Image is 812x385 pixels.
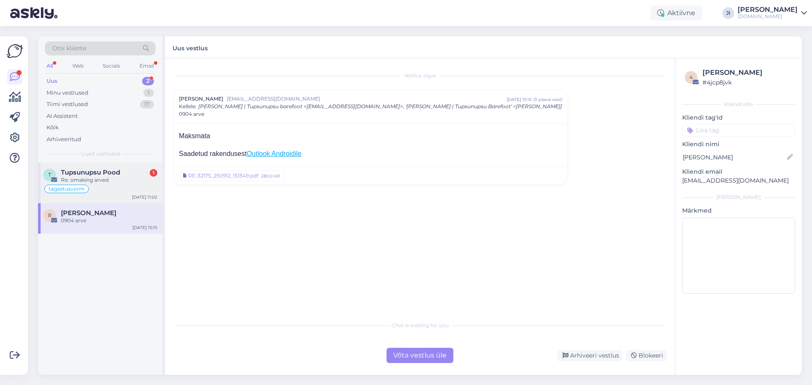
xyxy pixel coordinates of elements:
input: Lisa nimi [683,153,785,162]
div: Uus [47,77,58,85]
div: 0904 arve [61,217,157,224]
span: [PERSON_NAME] | Tupsunupsu barefoot <[EMAIL_ADDRESS][DOMAIN_NAME]>, '[PERSON_NAME] | Tupsunupsu B... [198,103,797,109]
div: [DATE] 15:15 [507,96,532,103]
div: RE-32175_250912_151349.pdf [188,172,258,180]
span: Otsi kliente [52,44,86,53]
a: RE-32175_250912_151349.pdf280.0 kB [179,170,285,181]
div: [DATE] 11:02 [132,194,157,200]
span: [PERSON_NAME] [179,95,223,103]
div: Socials [101,60,122,71]
div: Arhiveeritud [47,135,81,144]
div: Re: omaking arved [61,176,157,184]
p: Kliendi nimi [682,140,795,149]
span: T [48,172,51,178]
div: ( 3 päeva eest ) [533,96,562,103]
div: Aktiivne [650,5,702,21]
div: Arhiveeri vestlus [557,350,623,361]
a: [PERSON_NAME][DOMAIN_NAME] [738,6,807,20]
input: Lisa tag [682,124,795,137]
div: # 4jcp8jvk [702,78,793,87]
div: 2 [142,77,154,85]
span: R [48,212,52,218]
div: 1 [150,169,157,177]
p: [EMAIL_ADDRESS][DOMAIN_NAME] [682,176,795,185]
span: tagastusvorm [49,186,85,191]
span: Reene Helberg [61,209,116,217]
div: 17 [140,100,154,109]
span: 0904 arve [179,110,204,118]
a: Outlook Androidile [247,150,302,157]
div: [PERSON_NAME] [682,194,795,201]
div: [DOMAIN_NAME] [738,13,798,20]
p: Kliendi email [682,167,795,176]
div: Maksmata [179,131,562,141]
p: Kliendi tag'id [682,113,795,122]
div: Tiimi vestlused [47,100,88,109]
span: Kellele : [179,103,197,109]
p: Märkmed [682,206,795,215]
img: Askly Logo [7,43,23,59]
div: [DATE] 15:15 [132,224,157,231]
div: [PERSON_NAME] [702,68,793,78]
div: Saadetud rakendusest [179,149,562,159]
div: Email [138,60,156,71]
div: JI [722,7,734,19]
div: Vestlus algas [173,72,667,79]
div: All [45,60,55,71]
label: Uus vestlus [173,41,208,53]
div: 280.0 kB [260,172,281,180]
div: Kliendi info [682,101,795,108]
div: [PERSON_NAME] [738,6,798,13]
span: 4 [689,74,693,80]
div: Blokeeri [626,350,667,361]
div: Kõik [47,123,59,132]
span: Tupsunupsu Pood [61,169,120,176]
div: Võta vestlus üle [387,348,453,363]
div: Web [71,60,85,71]
span: Uued vestlused [81,150,120,158]
div: Minu vestlused [47,89,88,97]
div: AI Assistent [47,112,78,120]
div: Chat is waiting for you [173,322,667,329]
div: 1 [143,89,154,97]
span: [EMAIL_ADDRESS][DOMAIN_NAME] [227,95,507,103]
